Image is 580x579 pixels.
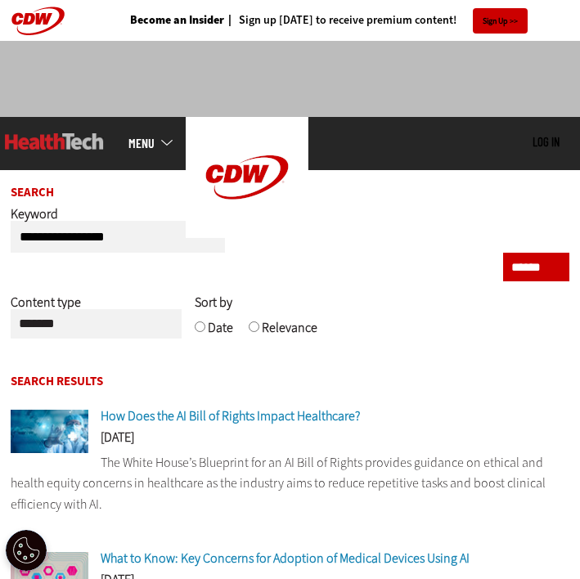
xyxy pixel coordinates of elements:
[224,15,456,26] a: Sign up [DATE] to receive premium content!
[101,550,470,567] a: What to Know: Key Concerns for Adoption of Medical Devices Using AI
[128,137,186,150] a: mobile-menu
[6,530,47,571] div: Cookie Settings
[11,410,88,453] img: Doctor use AI robots for diagnosis
[11,452,569,515] p: The White House’s Blueprint for an AI Bill of Rights provides guidance on ethical and health equi...
[101,407,360,424] a: How Does the AI Bill of Rights Impact Healthcare?
[195,294,232,311] span: Sort by
[6,530,47,571] button: Open Preferences
[533,134,560,149] a: Log in
[208,319,233,348] label: Date
[11,375,569,388] h2: Search Results
[11,431,569,452] div: [DATE]
[262,319,317,348] label: Relevance
[130,15,224,26] a: Become an Insider
[186,117,308,238] img: Home
[533,135,560,150] div: User menu
[11,294,81,323] label: Content type
[186,225,308,242] a: CDW
[473,8,528,34] a: Sign Up
[5,133,104,150] img: Home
